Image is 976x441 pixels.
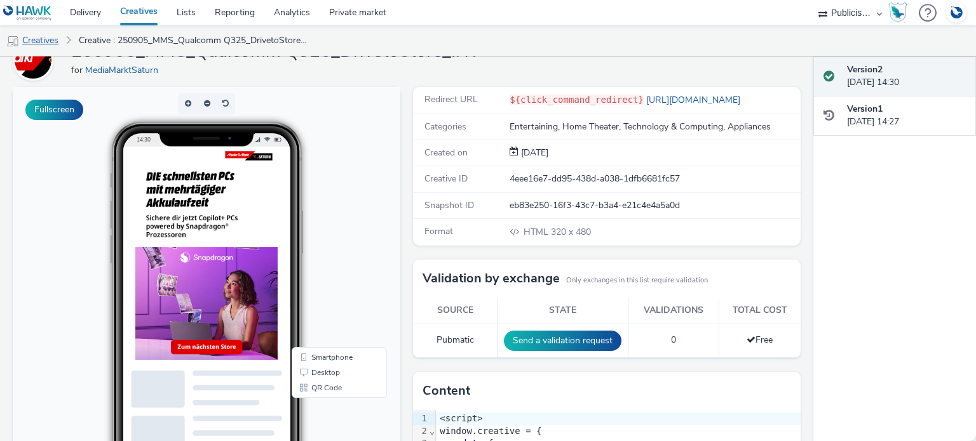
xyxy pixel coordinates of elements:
a: Hawk Academy [888,3,912,23]
span: Categories [424,121,466,133]
img: MediaMarktSaturn [15,42,51,79]
div: 4eee16e7-dd95-438d-a038-1dfb6681fc57 [510,173,799,185]
span: [DATE] [518,147,548,159]
span: Snapshot ID [424,199,474,211]
a: [URL][DOMAIN_NAME] [644,94,745,106]
h3: Validation by exchange [423,269,560,288]
th: Validations [628,298,719,324]
span: Redirect URL [424,93,478,105]
img: undefined Logo [3,5,52,21]
span: Format [424,225,453,237]
span: Desktop [299,282,327,289]
li: Smartphone [281,263,372,278]
span: HTML [524,226,551,238]
a: MediaMarktSaturn [13,54,58,66]
li: QR Code [281,293,372,308]
strong: Version 1 [847,103,883,115]
div: window.creative = { [436,425,801,438]
th: Total cost [719,298,801,324]
td: Pubmatic [413,324,498,357]
span: Smartphone [299,267,340,274]
li: Desktop [281,278,372,293]
img: mobile [6,35,19,48]
small: Only exchanges in this list require validation [566,275,708,286]
div: Entertaining, Home Theater, Technology & Computing, Appliances [510,121,799,133]
div: 2 [413,425,429,438]
a: MediaMarktSaturn [85,64,163,76]
th: State [498,298,628,324]
span: Fold line [429,426,435,436]
div: eb83e250-16f3-43c7-b3a4-e21c4e4a5a0d [510,199,799,212]
button: Send a validation request [504,331,621,351]
span: Creative ID [424,173,468,185]
img: Account DE [947,3,966,23]
th: Source [413,298,498,324]
h3: Content [423,381,470,400]
div: [DATE] 14:27 [847,103,966,129]
button: Fullscreen [25,100,83,120]
a: Creative : 250905_MMS_Qualcomm Q325_DrivetoStore_INT [72,25,316,56]
span: for [71,64,85,76]
div: <script> [436,412,801,425]
div: Creation 05 September 2025, 14:27 [518,147,548,159]
span: Created on [424,147,468,159]
span: 14:30 [124,49,138,56]
code: ${click_command_redirect} [510,95,644,105]
span: QR Code [299,297,329,305]
img: Hawk Academy [888,3,907,23]
span: Free [747,334,773,346]
div: 1 [413,412,429,425]
div: [DATE] 14:30 [847,63,966,89]
strong: Version 2 [847,63,883,76]
span: 320 x 480 [522,226,591,238]
span: 0 [671,334,676,346]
